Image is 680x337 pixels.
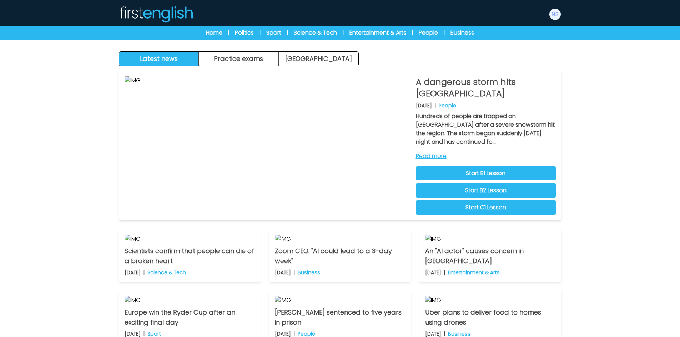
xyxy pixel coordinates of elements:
b: | [143,269,145,276]
img: IMG [125,76,410,215]
img: IMG [425,235,555,243]
span: | [228,29,229,36]
img: IMG [275,235,405,243]
a: Start B1 Lesson [416,166,556,180]
span: | [412,29,413,36]
span: | [260,29,261,36]
p: [DATE] [275,269,291,276]
span: | [287,29,288,36]
a: Sport [266,29,281,37]
p: [DATE] [425,269,441,276]
p: [DATE] [416,102,432,109]
p: Business [298,269,320,276]
button: Latest news [119,52,199,66]
p: Hundreds of people are trapped on [GEOGRAPHIC_DATA] after a severe snowstorm hit the region. The ... [416,112,556,146]
p: Scientists confirm that people can die of a broken heart [125,246,255,266]
img: IMG [425,296,555,305]
p: [DATE] [125,269,141,276]
a: People [419,29,438,37]
img: IMG [125,296,255,305]
a: Business [450,29,474,37]
img: IMG [275,296,405,305]
b: | [294,269,295,276]
img: Neil Storey [549,9,561,20]
b: | [435,102,436,109]
p: [PERSON_NAME] sentenced to five years in prison [275,307,405,327]
a: Read more [416,152,556,160]
a: IMG Scientists confirm that people can die of a broken heart [DATE] | Science & Tech [119,229,261,282]
p: Europe win the Ryder Cup after an exciting final day [125,307,255,327]
a: Home [206,29,222,37]
a: Start C1 Lesson [416,200,556,215]
a: Start B2 Lesson [416,183,556,198]
p: People [439,102,456,109]
a: IMG Zoom CEO: "AI could lead to a 3-day week" [DATE] | Business [269,229,411,282]
a: Politics [235,29,254,37]
span: | [343,29,344,36]
button: Practice exams [199,52,279,66]
p: An "AI actor" causes concern in [GEOGRAPHIC_DATA] [425,246,555,266]
a: Entertainment & Arts [349,29,406,37]
a: Science & Tech [294,29,337,37]
a: IMG An "AI actor" causes concern in [GEOGRAPHIC_DATA] [DATE] | Entertainment & Arts [419,229,561,282]
img: IMG [125,235,255,243]
img: Logo [119,6,193,23]
p: A dangerous storm hits [GEOGRAPHIC_DATA] [416,76,556,99]
p: Uber plans to deliver food to homes using drones [425,307,555,327]
p: Entertainment & Arts [448,269,500,276]
b: | [444,269,445,276]
p: Science & Tech [147,269,186,276]
a: [GEOGRAPHIC_DATA] [279,52,358,66]
span: | [444,29,445,36]
p: Zoom CEO: "AI could lead to a 3-day week" [275,246,405,266]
